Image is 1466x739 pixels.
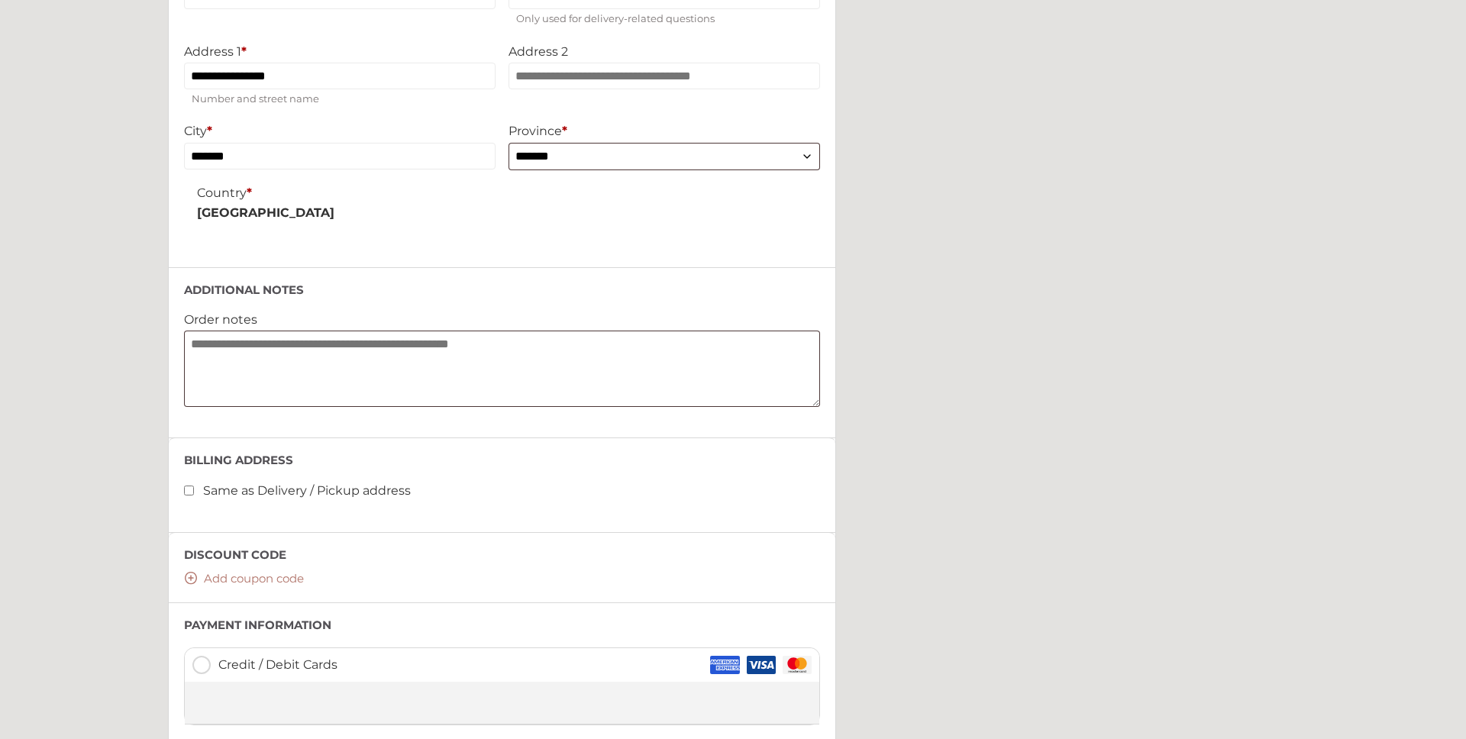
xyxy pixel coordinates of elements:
h3: Payment Information [184,618,820,632]
span: Same as Delivery / Pickup address [203,483,411,498]
section: Billing address [168,437,836,533]
label: Province [509,124,820,138]
span: Credit / Debit Cards [218,656,337,674]
h3: Billing address [184,453,820,467]
span: Only used for delivery-related questions [509,9,820,29]
img: Amex [710,656,739,674]
label: City [184,124,496,138]
img: Visa [747,656,776,674]
label: Address 1 [184,44,496,59]
label: Country [197,186,509,200]
label: Order notes [184,312,820,327]
h3: Additional notes [184,283,820,297]
a: Add coupon code [184,572,304,586]
input: Same as Delivery / Pickup address [184,486,194,495]
strong: [GEOGRAPHIC_DATA] [197,205,334,220]
h3: Discount code [184,548,820,562]
label: Address 2 [509,44,820,59]
img: Mastercard [783,656,812,674]
span: Number and street name [184,89,496,109]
